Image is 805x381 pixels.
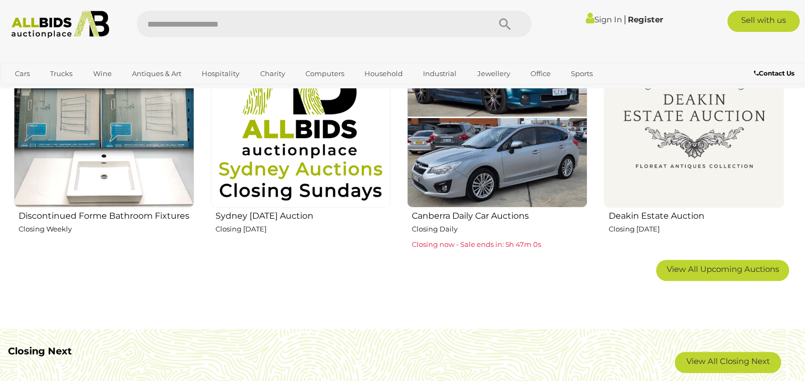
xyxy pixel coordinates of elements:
span: Closing now - Sale ends in: 5h 47m 0s [412,240,541,249]
span: View All Upcoming Auctions [667,264,779,274]
b: Closing Next [8,345,72,357]
p: Closing [DATE] [609,223,784,235]
a: Sign In [586,14,622,24]
a: Wine [86,65,119,82]
a: Discontinued Forme Bathroom Fixtures Closing Weekly [13,27,194,251]
img: Sydney Sunday Auction [211,27,391,208]
a: View All Closing Next [675,352,781,373]
img: Canberra Daily Car Auctions [407,27,587,208]
a: Sydney [DATE] Auction Closing [DATE] [210,27,391,251]
a: Cars [8,65,37,82]
a: Office [524,65,558,82]
a: Trucks [43,65,79,82]
p: Closing Daily [412,223,587,235]
h2: Sydney [DATE] Auction [215,209,391,221]
button: Search [478,11,532,37]
img: Allbids.com.au [6,11,114,38]
a: Industrial [416,65,463,82]
a: Sell with us [727,11,800,32]
h2: Deakin Estate Auction [609,209,784,221]
h2: Discontinued Forme Bathroom Fixtures [19,209,194,221]
a: Household [358,65,410,82]
a: Deakin Estate Auction Closing [DATE] [603,27,784,251]
img: Discontinued Forme Bathroom Fixtures [14,27,194,208]
a: View All Upcoming Auctions [656,260,789,281]
span: | [624,13,626,25]
a: Register [628,14,663,24]
a: Computers [298,65,351,82]
a: Charity [253,65,292,82]
h2: Canberra Daily Car Auctions [412,209,587,221]
b: Contact Us [754,69,794,77]
a: Jewellery [470,65,517,82]
a: Contact Us [754,68,797,79]
p: Closing Weekly [19,223,194,235]
a: Sports [564,65,600,82]
p: Closing [DATE] [215,223,391,235]
a: Antiques & Art [125,65,188,82]
a: Canberra Daily Car Auctions Closing Daily Closing now - Sale ends in: 5h 47m 0s [406,27,587,251]
a: [GEOGRAPHIC_DATA] [8,82,97,100]
a: Hospitality [195,65,246,82]
img: Deakin Estate Auction [604,27,784,208]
